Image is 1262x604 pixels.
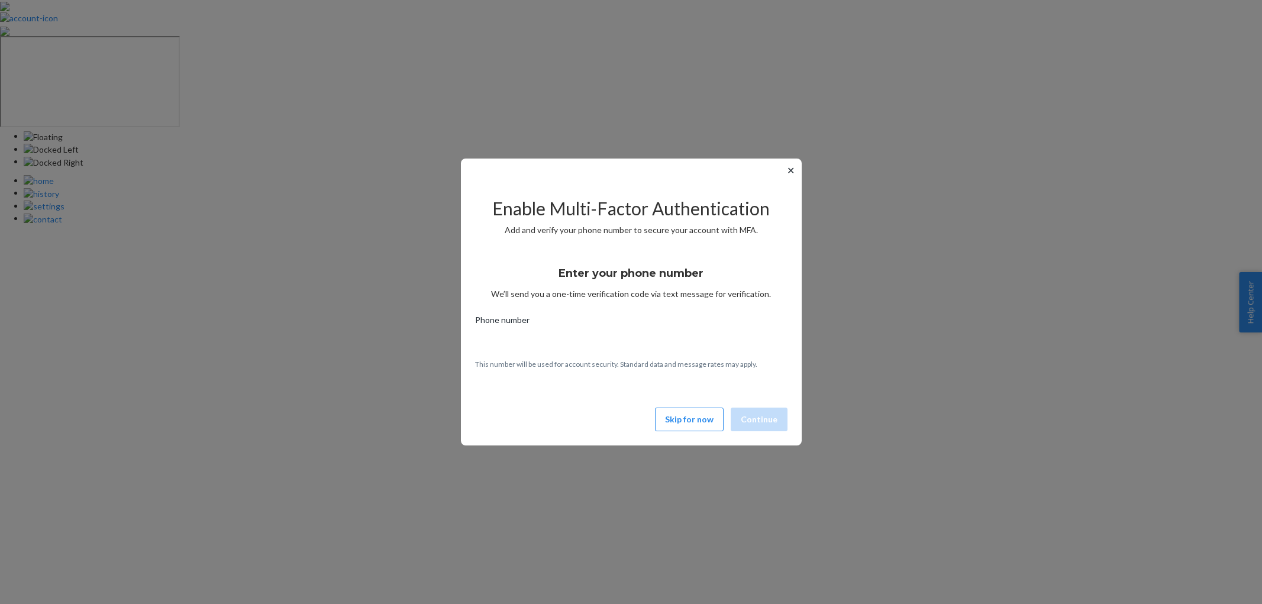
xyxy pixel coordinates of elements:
h2: Enable Multi-Factor Authentication [475,199,787,218]
span: Phone number [475,314,530,331]
div: We’ll send you a one-time verification code via text message for verification. [475,256,787,300]
button: Skip for now [655,408,724,431]
button: Continue [731,408,787,431]
button: ✕ [785,163,797,177]
p: Add and verify your phone number to secure your account with MFA. [475,224,787,236]
p: This number will be used for account security. Standard data and message rates may apply. [475,359,787,369]
h3: Enter your phone number [559,266,703,281]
